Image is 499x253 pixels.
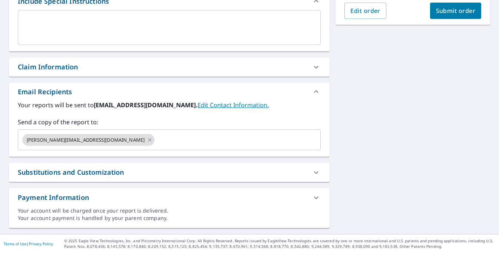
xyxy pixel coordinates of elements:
div: Payment Information [9,188,330,207]
div: [PERSON_NAME][EMAIL_ADDRESS][DOMAIN_NAME] [22,134,155,146]
button: Edit order [344,3,386,19]
p: | [4,241,53,246]
span: Edit order [350,7,380,15]
div: Your account will be charged once your report is delivered. [18,207,321,214]
span: Submit order [436,7,476,15]
span: [PERSON_NAME][EMAIL_ADDRESS][DOMAIN_NAME] [22,137,149,144]
p: © 2025 Eagle View Technologies, Inc. and Pictometry International Corp. All Rights Reserved. Repo... [64,238,495,249]
div: Email Recipients [9,83,330,101]
label: Your reports will be sent to [18,101,321,109]
a: Terms of Use [4,241,27,246]
div: Substitutions and Customization [18,167,124,177]
a: Privacy Policy [29,241,53,246]
div: Substitutions and Customization [9,163,330,182]
div: Claim Information [18,62,78,72]
div: Payment Information [18,193,89,203]
div: Claim Information [9,57,330,76]
div: Your account payment is handled by your parent company. [18,214,321,222]
a: EditContactInfo [198,101,269,109]
b: [EMAIL_ADDRESS][DOMAIN_NAME]. [94,101,198,109]
div: Email Recipients [18,87,72,97]
button: Submit order [430,3,482,19]
label: Send a copy of the report to: [18,118,321,126]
